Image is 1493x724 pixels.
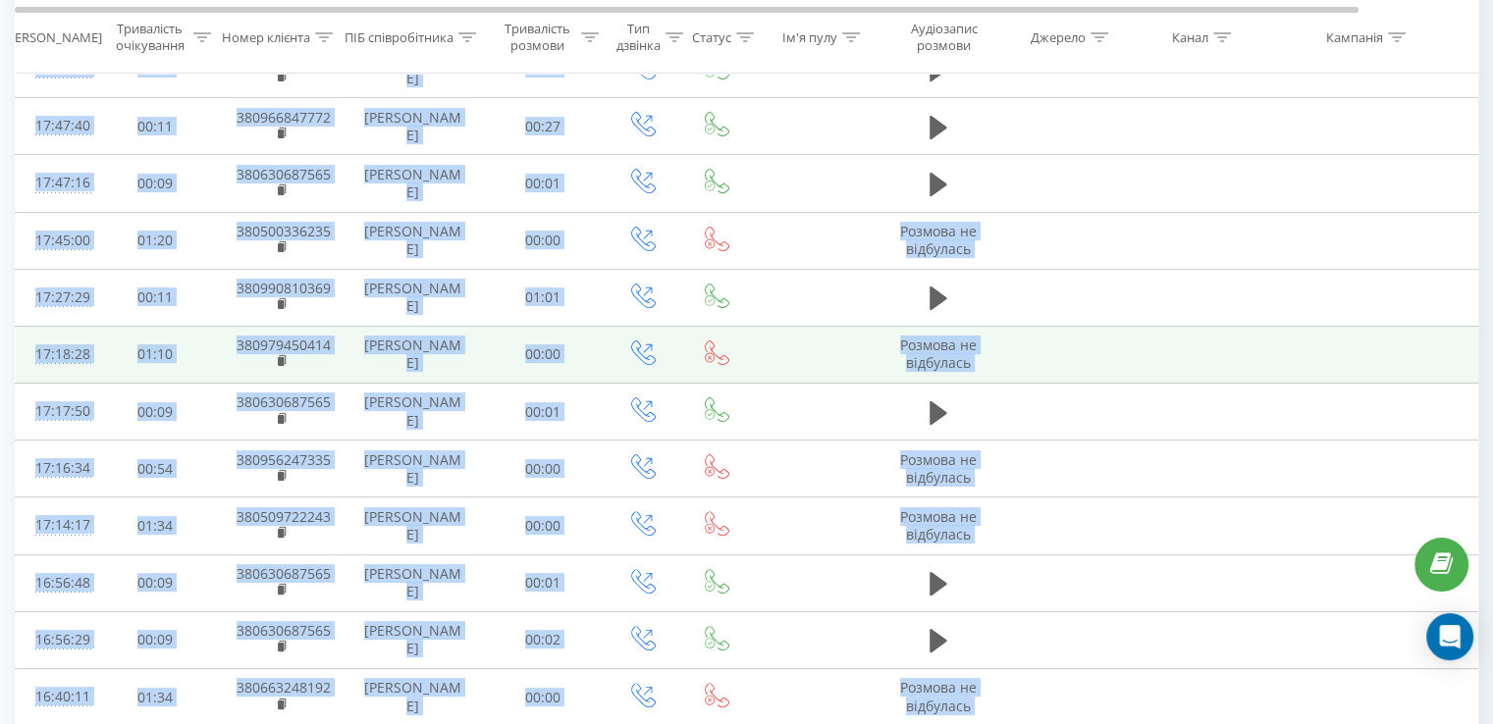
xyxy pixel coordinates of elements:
td: 00:54 [94,440,217,497]
td: 00:01 [482,554,605,611]
td: [PERSON_NAME] [345,384,482,440]
td: 00:00 [482,326,605,383]
td: 01:01 [482,269,605,326]
div: Джерело [1031,28,1086,45]
td: [PERSON_NAME] [345,269,482,326]
span: Розмова не відбулась [900,222,977,258]
div: Кампанія [1326,28,1383,45]
td: 00:11 [94,98,217,155]
div: Тривалість розмови [499,21,576,54]
div: Ім'я пулу [782,28,837,45]
td: 00:01 [482,155,605,212]
td: [PERSON_NAME] [345,212,482,269]
div: 17:18:28 [35,336,75,374]
div: 17:17:50 [35,392,75,431]
div: 16:56:48 [35,564,75,602]
div: 17:47:40 [35,107,75,145]
span: Розмова не відбулась [900,507,977,543]
a: 380663248192 [237,678,331,697]
div: Тривалість очікування [111,21,188,54]
a: 380966847772 [237,108,331,127]
td: 00:27 [482,98,605,155]
td: 00:00 [482,497,605,554]
td: 01:20 [94,212,217,269]
div: Статус [692,28,731,45]
td: 01:34 [94,497,217,554]
td: 00:09 [94,384,217,440]
td: 00:02 [482,611,605,668]
td: 00:09 [94,155,217,212]
td: [PERSON_NAME] [345,440,482,497]
td: [PERSON_NAME] [345,611,482,668]
td: 01:10 [94,326,217,383]
a: 380630687565 [237,621,331,640]
td: 00:09 [94,554,217,611]
div: 16:40:11 [35,678,75,716]
div: 17:27:29 [35,279,75,317]
a: 380979450414 [237,336,331,354]
td: 00:01 [482,384,605,440]
td: [PERSON_NAME] [345,98,482,155]
div: 17:45:00 [35,222,75,260]
a: 380630687565 [237,392,331,411]
div: Канал [1172,28,1208,45]
span: Розмова не відбулась [900,678,977,714]
span: Розмова не відбулась [900,450,977,487]
div: Аудіозапис розмови [896,21,991,54]
a: 380630687565 [237,564,331,583]
div: 17:16:34 [35,449,75,488]
div: Тип дзвінка [616,21,661,54]
a: 380956247335 [237,450,331,469]
div: [PERSON_NAME] [3,28,102,45]
a: 380509722243 [237,507,331,526]
a: 380990810369 [237,279,331,297]
div: 16:56:29 [35,621,75,659]
td: [PERSON_NAME] [345,554,482,611]
a: 380500336235 [237,222,331,240]
a: 380630687565 [237,165,331,183]
td: [PERSON_NAME] [345,497,482,554]
td: [PERSON_NAME] [345,155,482,212]
td: [PERSON_NAME] [345,326,482,383]
td: 00:09 [94,611,217,668]
div: Open Intercom Messenger [1426,613,1473,660]
div: ПІБ співробітника [345,28,453,45]
div: 17:47:16 [35,164,75,202]
td: 00:00 [482,212,605,269]
span: Розмова не відбулась [900,336,977,372]
td: 00:00 [482,440,605,497]
td: 00:11 [94,269,217,326]
div: 17:14:17 [35,506,75,544]
div: Номер клієнта [222,28,310,45]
